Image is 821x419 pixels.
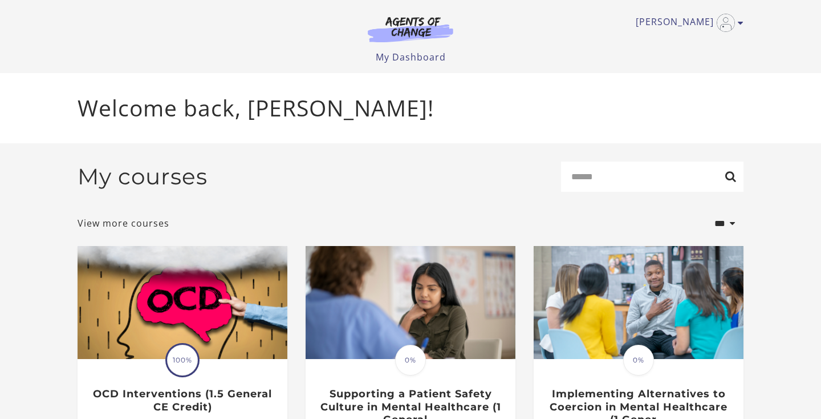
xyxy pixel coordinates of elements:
[90,388,275,413] h3: OCD Interventions (1.5 General CE Credit)
[636,14,738,32] a: Toggle menu
[376,51,446,63] a: My Dashboard
[356,16,465,42] img: Agents of Change Logo
[623,345,654,376] span: 0%
[395,345,426,376] span: 0%
[78,216,169,230] a: View more courses
[167,345,198,376] span: 100%
[78,91,743,125] p: Welcome back, [PERSON_NAME]!
[78,163,208,190] h2: My courses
